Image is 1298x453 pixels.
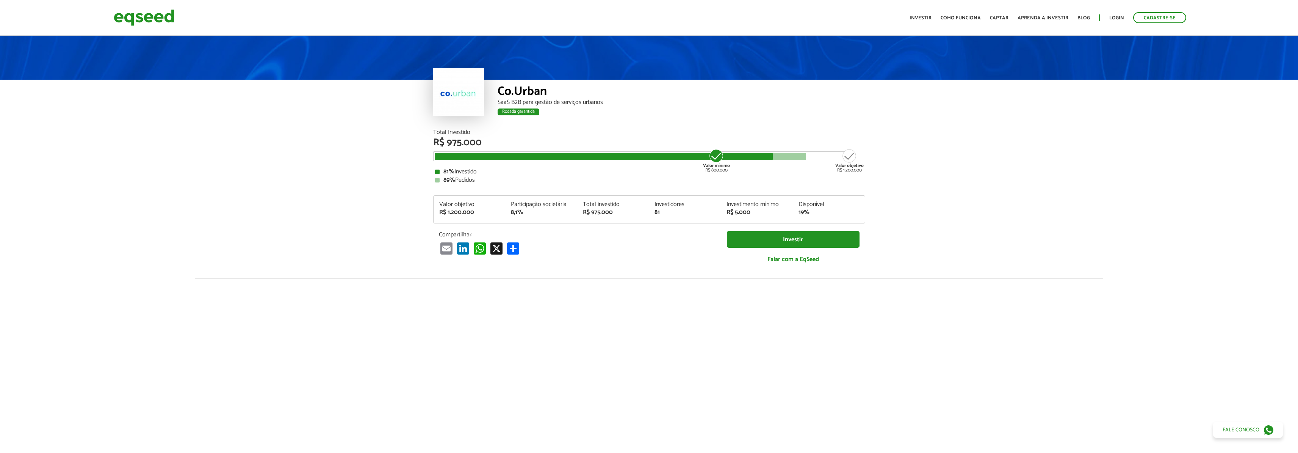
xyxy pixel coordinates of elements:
[941,16,981,20] a: Como funciona
[439,201,500,208] div: Valor objetivo
[727,231,860,248] a: Investir
[727,209,787,215] div: R$ 5.000
[1133,12,1186,23] a: Cadastre-se
[583,201,644,208] div: Total investido
[799,201,859,208] div: Disponível
[727,201,787,208] div: Investimento mínimo
[511,209,571,215] div: 8,1%
[433,129,865,135] div: Total Investido
[435,177,863,183] div: Pedidos
[835,148,864,173] div: R$ 1.200.000
[835,162,864,169] strong: Valor objetivo
[1109,16,1124,20] a: Login
[1077,16,1090,20] a: Blog
[456,242,471,255] a: LinkedIn
[506,242,521,255] a: Compartilhar
[654,201,715,208] div: Investidores
[1213,422,1283,438] a: Fale conosco
[443,167,454,177] strong: 81%
[433,138,865,148] div: R$ 975.000
[702,148,731,173] div: R$ 800.000
[498,99,865,105] div: SaaS B2B para gestão de serviços urbanos
[583,209,644,215] div: R$ 975.000
[472,242,487,255] a: WhatsApp
[489,242,504,255] a: X
[439,231,716,238] p: Compartilhar:
[435,169,863,175] div: Investido
[498,109,539,115] div: Rodada garantida
[990,16,1008,20] a: Captar
[1018,16,1068,20] a: Aprenda a investir
[727,252,860,267] a: Falar com a EqSeed
[654,209,715,215] div: 81
[443,175,455,185] strong: 89%
[511,201,571,208] div: Participação societária
[799,209,859,215] div: 19%
[498,85,865,99] div: Co.Urban
[703,162,730,169] strong: Valor mínimo
[439,242,454,255] a: Email
[910,16,932,20] a: Investir
[439,209,500,215] div: R$ 1.200.000
[114,8,174,28] img: EqSeed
